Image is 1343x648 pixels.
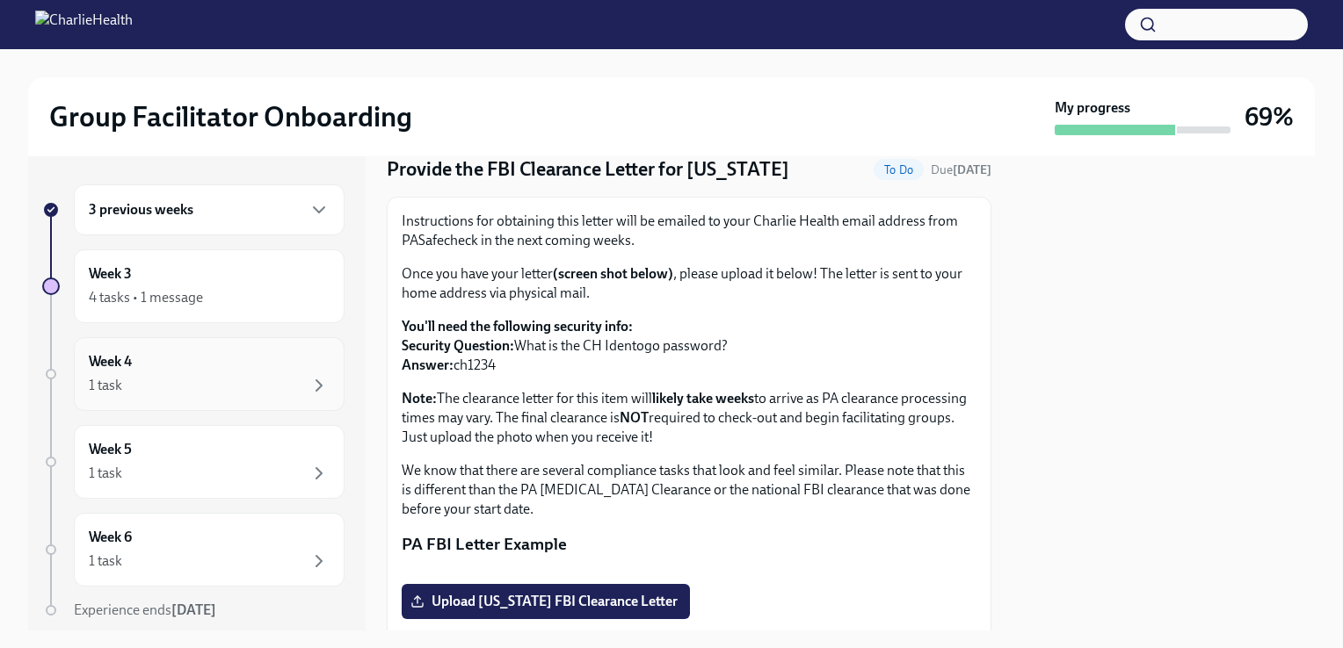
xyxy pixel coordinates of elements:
[89,264,132,284] h6: Week 3
[402,264,976,303] p: Once you have your letter , please upload it below! The letter is sent to your home address via p...
[35,11,133,39] img: CharlieHealth
[402,212,976,250] p: Instructions for obtaining this letter will be emailed to your Charlie Health email address from ...
[89,440,132,459] h6: Week 5
[42,425,345,499] a: Week 51 task
[402,461,976,519] p: We know that there are several compliance tasks that look and feel similar. Please note that this...
[402,389,976,447] p: The clearance letter for this item will to arrive as PA clearance processing times may vary. The ...
[387,156,789,183] h4: Provide the FBI Clearance Letter for [US_STATE]
[620,409,649,426] strong: NOT
[553,265,673,282] strong: (screen shot below)
[931,162,991,177] span: Due
[874,163,924,176] span: To Do
[402,318,633,335] strong: You'll need the following security info:
[414,593,678,610] span: Upload [US_STATE] FBI Clearance Letter
[402,317,976,375] p: What is the CH Identogo password? ch1234
[1055,98,1130,118] strong: My progress
[49,99,412,134] h2: Group Facilitator Onboarding
[74,601,216,618] span: Experience ends
[402,390,437,407] strong: Note:
[402,584,690,619] label: Upload [US_STATE] FBI Clearance Letter
[42,513,345,587] a: Week 61 task
[74,184,345,235] div: 3 previous weeks
[89,352,132,371] h6: Week 4
[402,533,976,556] p: PA FBI Letter Example
[89,551,122,571] div: 1 task
[89,528,132,547] h6: Week 6
[953,162,991,177] strong: [DATE]
[89,376,122,395] div: 1 task
[42,337,345,411] a: Week 41 task
[402,337,514,354] strong: Security Question:
[89,464,122,483] div: 1 task
[652,390,754,407] strong: likely take weeks
[1245,101,1294,133] h3: 69%
[89,200,193,220] h6: 3 previous weeks
[89,288,203,307] div: 4 tasks • 1 message
[402,356,454,373] strong: Answer:
[171,601,216,618] strong: [DATE]
[42,249,345,323] a: Week 34 tasks • 1 message
[931,162,991,178] span: September 23rd, 2025 09:00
